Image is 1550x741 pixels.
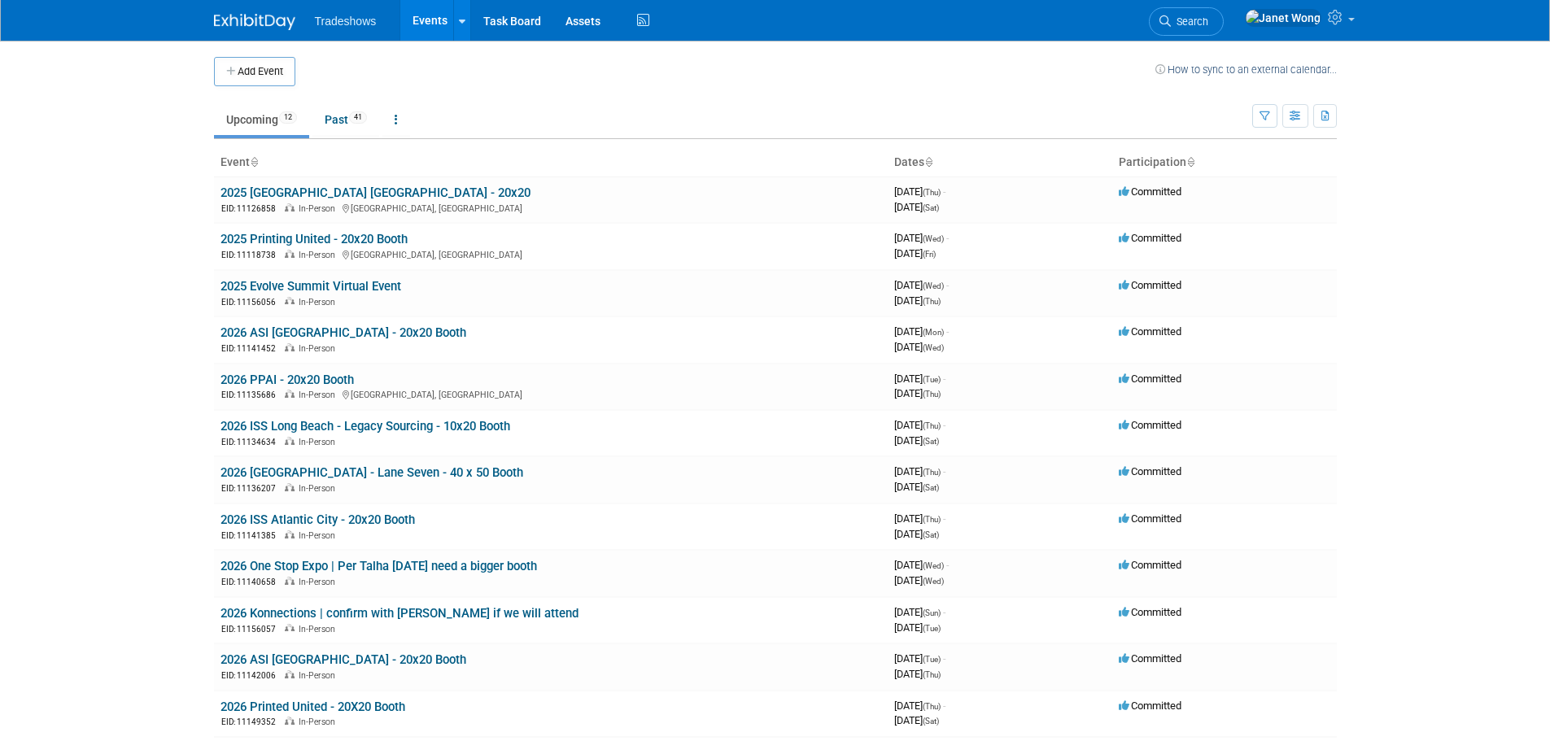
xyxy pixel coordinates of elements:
[923,608,941,617] span: (Sun)
[943,465,945,477] span: -
[943,652,945,665] span: -
[299,483,340,494] span: In-Person
[299,343,340,354] span: In-Person
[285,297,295,305] img: In-Person Event
[894,714,939,726] span: [DATE]
[220,373,354,387] a: 2026 PPAI - 20x20 Booth
[923,670,941,679] span: (Thu)
[220,387,881,401] div: [GEOGRAPHIC_DATA], [GEOGRAPHIC_DATA]
[221,671,282,680] span: EID: 11142006
[220,700,405,714] a: 2026 Printed United - 20X20 Booth
[299,250,340,260] span: In-Person
[279,111,297,124] span: 12
[894,481,939,493] span: [DATE]
[946,279,949,291] span: -
[1119,185,1181,198] span: Committed
[221,531,282,540] span: EID: 11141385
[894,668,941,680] span: [DATE]
[220,606,579,621] a: 2026 Konnections | confirm with [PERSON_NAME] if we will attend
[220,201,881,215] div: [GEOGRAPHIC_DATA], [GEOGRAPHIC_DATA]
[299,670,340,681] span: In-Person
[923,281,944,290] span: (Wed)
[221,625,282,634] span: EID: 11156057
[894,387,941,399] span: [DATE]
[1119,419,1181,431] span: Committed
[894,325,949,338] span: [DATE]
[894,606,945,618] span: [DATE]
[1119,465,1181,477] span: Committed
[894,373,945,385] span: [DATE]
[894,279,949,291] span: [DATE]
[943,185,945,198] span: -
[894,201,939,213] span: [DATE]
[923,234,944,243] span: (Wed)
[1119,279,1181,291] span: Committed
[221,204,282,213] span: EID: 11126858
[299,437,340,447] span: In-Person
[894,419,945,431] span: [DATE]
[285,624,295,632] img: In-Person Event
[1119,559,1181,571] span: Committed
[943,606,945,618] span: -
[285,390,295,398] img: In-Person Event
[1119,325,1181,338] span: Committed
[923,250,936,259] span: (Fri)
[923,328,944,337] span: (Mon)
[221,484,282,493] span: EID: 11136207
[299,390,340,400] span: In-Person
[923,702,941,711] span: (Thu)
[285,203,295,211] img: In-Person Event
[943,512,945,525] span: -
[1119,606,1181,618] span: Committed
[220,465,523,480] a: 2026 [GEOGRAPHIC_DATA] - Lane Seven - 40 x 50 Booth
[946,559,949,571] span: -
[946,325,949,338] span: -
[923,421,941,430] span: (Thu)
[285,343,295,351] img: In-Person Event
[220,652,466,667] a: 2026 ASI [GEOGRAPHIC_DATA] - 20x20 Booth
[1119,652,1181,665] span: Committed
[299,203,340,214] span: In-Person
[1119,232,1181,244] span: Committed
[1171,15,1208,28] span: Search
[1186,155,1194,168] a: Sort by Participation Type
[285,437,295,445] img: In-Person Event
[214,104,309,135] a: Upcoming12
[285,670,295,678] img: In-Person Event
[299,577,340,587] span: In-Person
[923,188,941,197] span: (Thu)
[299,297,340,307] span: In-Person
[221,390,282,399] span: EID: 11135686
[923,203,939,212] span: (Sat)
[214,14,295,30] img: ExhibitDay
[1119,700,1181,712] span: Committed
[894,559,949,571] span: [DATE]
[923,390,941,399] span: (Thu)
[923,717,939,726] span: (Sat)
[894,232,949,244] span: [DATE]
[299,530,340,541] span: In-Person
[894,700,945,712] span: [DATE]
[894,247,936,259] span: [DATE]
[221,298,282,307] span: EID: 11156056
[923,561,944,570] span: (Wed)
[220,279,401,294] a: 2025 Evolve Summit Virtual Event
[1119,512,1181,525] span: Committed
[214,57,295,86] button: Add Event
[923,515,941,524] span: (Thu)
[220,325,466,340] a: 2026 ASI [GEOGRAPHIC_DATA] - 20x20 Booth
[923,297,941,306] span: (Thu)
[220,185,530,200] a: 2025 [GEOGRAPHIC_DATA] [GEOGRAPHIC_DATA] - 20x20
[214,149,888,177] th: Event
[1155,63,1337,76] a: How to sync to an external calendar...
[220,419,510,434] a: 2026 ISS Long Beach - Legacy Sourcing - 10x20 Booth
[888,149,1112,177] th: Dates
[943,419,945,431] span: -
[349,111,367,124] span: 41
[894,528,939,540] span: [DATE]
[923,577,944,586] span: (Wed)
[285,250,295,258] img: In-Person Event
[220,247,881,261] div: [GEOGRAPHIC_DATA], [GEOGRAPHIC_DATA]
[285,530,295,538] img: In-Person Event
[943,373,945,385] span: -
